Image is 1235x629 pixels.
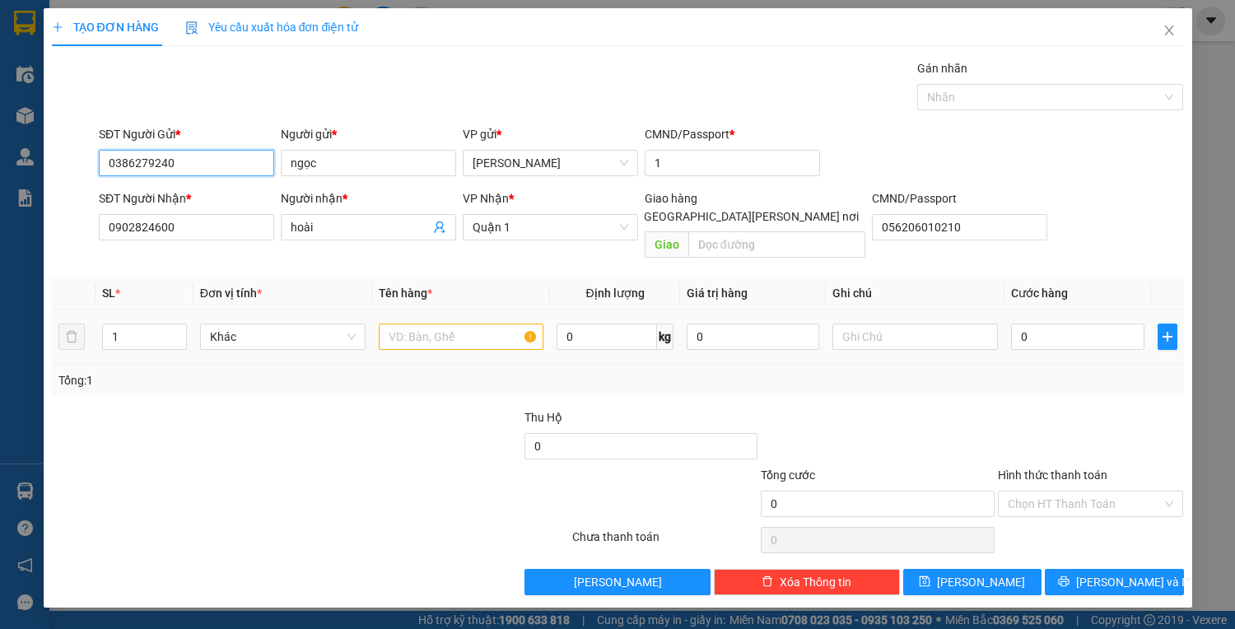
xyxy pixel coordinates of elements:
button: delete [58,324,85,350]
button: Close [1146,8,1192,54]
span: Thu Hộ [524,411,562,424]
span: [PERSON_NAME] và In [1076,573,1191,591]
label: Hình thức thanh toán [998,468,1107,482]
span: Xóa Thông tin [780,573,851,591]
span: kg [657,324,673,350]
span: Yêu cầu xuất hóa đơn điện tử [185,21,359,34]
button: deleteXóa Thông tin [714,569,900,595]
span: [PERSON_NAME] [937,573,1025,591]
div: SĐT Người Gửi [99,125,274,143]
span: save [919,575,930,589]
button: save[PERSON_NAME] [903,569,1042,595]
span: Định lượng [586,287,645,300]
label: Gán nhãn [917,62,967,75]
button: plus [1158,324,1177,350]
span: VP Nhận [463,192,509,205]
span: printer [1058,575,1070,589]
span: user-add [433,221,446,234]
span: Giao [645,231,688,258]
div: SĐT Người Nhận [99,189,274,207]
span: Khác [210,324,356,349]
input: 0 [687,324,819,350]
span: Increase Value [168,324,186,337]
span: close [1163,24,1176,37]
img: icon [185,21,198,35]
span: Lê Hồng Phong [473,151,628,175]
button: printer[PERSON_NAME] và In [1045,569,1183,595]
span: plus [52,21,63,33]
span: [PERSON_NAME] [574,573,662,591]
span: Đơn vị tính [200,287,262,300]
span: down [173,338,183,348]
span: Tên hàng [379,287,432,300]
span: delete [762,575,773,589]
th: Ghi chú [826,277,1004,310]
span: Giá trị hàng [687,287,748,300]
div: VP gửi [463,125,638,143]
span: Tổng cước [761,468,815,482]
div: CMND/Passport [872,189,1047,207]
input: VD: Bàn, Ghế [379,324,544,350]
input: Dọc đường [688,231,865,258]
div: Chưa thanh toán [571,528,760,557]
span: Decrease Value [168,337,186,349]
span: plus [1158,330,1177,343]
span: SL [102,287,115,300]
div: Người nhận [281,189,456,207]
span: up [173,327,183,337]
button: [PERSON_NAME] [524,569,711,595]
span: Cước hàng [1011,287,1068,300]
span: [GEOGRAPHIC_DATA][PERSON_NAME] nơi [634,207,865,226]
div: CMND/Passport [645,125,820,143]
span: Giao hàng [645,192,697,205]
span: TẠO ĐƠN HÀNG [52,21,159,34]
div: Tổng: 1 [58,371,478,389]
span: Quận 1 [473,215,628,240]
input: Ghi Chú [832,324,998,350]
div: Người gửi [281,125,456,143]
